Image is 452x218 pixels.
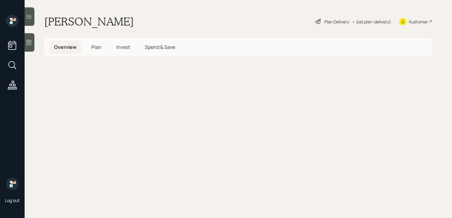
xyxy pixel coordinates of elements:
span: Plan [91,44,101,50]
div: Plan Delivery [324,18,349,25]
h1: [PERSON_NAME] [44,15,134,28]
img: retirable_logo.png [6,178,18,190]
div: • (old plan-delivery) [352,18,391,25]
span: Spend & Save [145,44,175,50]
div: Kustomer [409,18,428,25]
div: Log out [5,197,20,203]
span: Overview [54,44,77,50]
span: Invest [116,44,130,50]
